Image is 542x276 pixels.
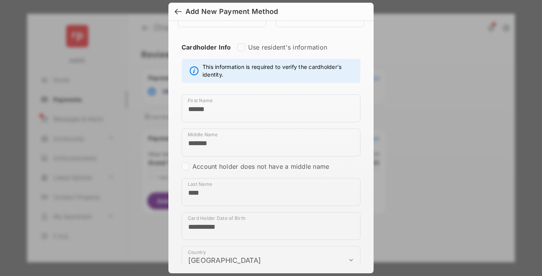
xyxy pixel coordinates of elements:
[248,43,327,51] label: Use resident's information
[202,63,356,79] span: This information is required to verify the cardholder's identity.
[182,246,360,274] div: payment_method_screening[postal_addresses][country]
[185,7,278,16] div: Add New Payment Method
[192,163,329,170] label: Account holder does not have a middle name
[182,43,231,65] strong: Cardholder Info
